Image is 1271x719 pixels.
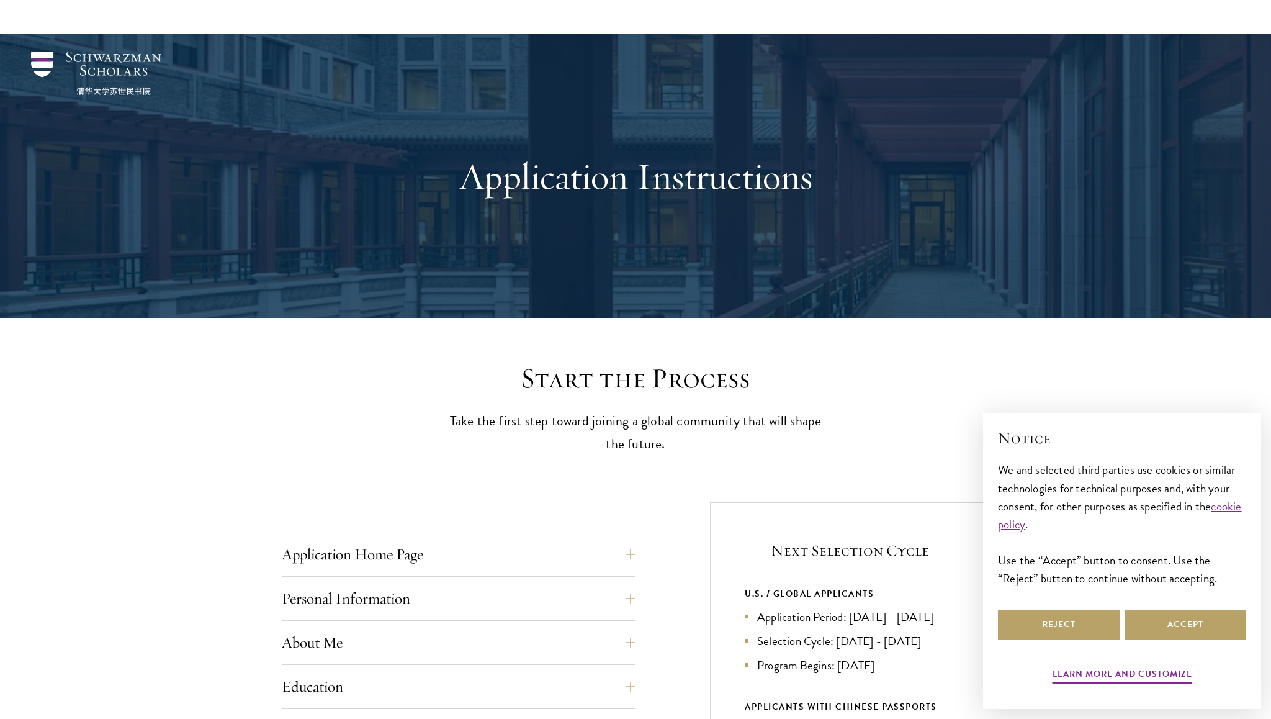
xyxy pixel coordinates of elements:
h1: Application Instructions [421,154,850,199]
button: Education [282,672,635,702]
li: Application Period: [DATE] - [DATE] [745,608,954,626]
div: U.S. / GLOBAL APPLICANTS [745,586,954,602]
button: Accept [1125,610,1246,640]
button: Application Home Page [282,540,635,569]
li: Program Begins: [DATE] [745,656,954,674]
div: We and selected third parties use cookies or similar technologies for technical purposes and, wit... [998,461,1246,587]
button: Reject [998,610,1120,640]
li: Selection Cycle: [DATE] - [DATE] [745,632,954,650]
h2: Start the Process [443,361,828,396]
a: cookie policy [998,497,1242,533]
h2: Notice [998,428,1246,449]
button: Personal Information [282,584,635,613]
button: About Me [282,628,635,658]
img: Schwarzman Scholars [31,52,161,95]
button: Learn more and customize [1053,666,1192,685]
p: Take the first step toward joining a global community that will shape the future. [443,410,828,456]
h5: Next Selection Cycle [745,540,954,561]
div: APPLICANTS WITH CHINESE PASSPORTS [745,699,954,715]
